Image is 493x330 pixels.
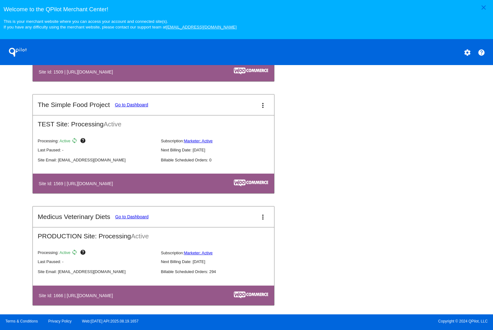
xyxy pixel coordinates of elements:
p: Processing: [38,138,156,145]
h3: Welcome to the QPilot Merchant Center! [3,6,489,13]
h2: Medicus Veterinary Diets [38,213,110,221]
mat-icon: help [80,138,87,145]
mat-icon: more_vert [259,213,267,221]
h4: Site Id: 1509 | [URL][DOMAIN_NAME] [39,69,116,74]
p: Site Email: [EMAIL_ADDRESS][DOMAIN_NAME] [38,158,156,162]
span: Active [104,120,121,128]
p: Next Billing Date: [DATE] [161,148,279,152]
p: Processing: [38,249,156,257]
mat-icon: sync [71,138,79,145]
span: Active [131,232,149,240]
h4: Site Id: 1666 | [URL][DOMAIN_NAME] [39,293,116,298]
p: Site Email: [EMAIL_ADDRESS][DOMAIN_NAME] [38,269,156,274]
h2: TEST Site: Processing [33,115,274,128]
p: Billable Scheduled Orders: 294 [161,269,279,274]
p: Subscription: [161,139,279,143]
p: Last Paused: - [38,148,156,152]
h2: The Simple Food Project [38,101,110,109]
a: [EMAIL_ADDRESS][DOMAIN_NAME] [166,25,237,29]
a: Go to Dashboard [115,214,149,219]
mat-icon: more_vert [259,102,267,109]
img: c53aa0e5-ae75-48aa-9bee-956650975ee5 [234,180,268,186]
mat-icon: help [80,249,87,257]
a: Privacy Policy [48,319,72,323]
a: Go to Dashboard [115,102,148,107]
mat-icon: settings [464,49,471,56]
span: Copyright © 2024 QPilot, LLC [252,319,488,323]
mat-icon: sync [71,249,79,257]
small: This is your merchant website where you can access your account and connected site(s). If you hav... [3,19,236,29]
h1: QPilot [5,46,30,58]
h2: PRODUCTION Site: Processing [33,227,274,240]
img: c53aa0e5-ae75-48aa-9bee-956650975ee5 [234,292,268,298]
mat-icon: close [480,4,487,11]
span: Active [60,251,71,255]
a: Terms & Conditions [5,319,38,323]
mat-icon: help [478,49,485,56]
p: Billable Scheduled Orders: 0 [161,158,279,162]
h4: Site Id: 1569 | [URL][DOMAIN_NAME] [39,181,116,186]
a: Marketer: Active [184,251,213,255]
img: c53aa0e5-ae75-48aa-9bee-956650975ee5 [234,68,268,74]
span: Active [60,139,71,143]
a: Web:[DATE] API:2025.08.19.1657 [82,319,139,323]
p: Next Billing Date: [DATE] [161,259,279,264]
p: Subscription: [161,251,279,255]
a: Marketer: Active [184,139,213,143]
p: Last Paused: - [38,259,156,264]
